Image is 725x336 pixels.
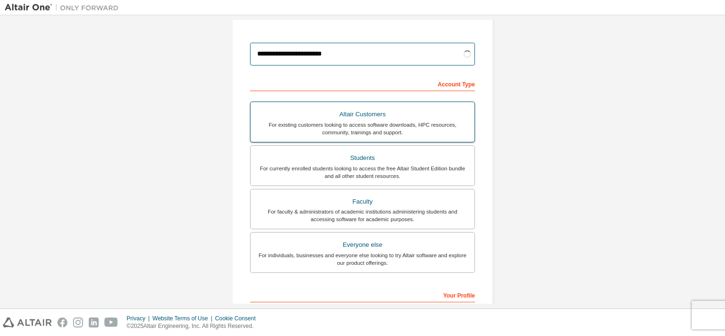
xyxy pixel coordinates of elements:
div: Website Terms of Use [152,315,215,322]
div: Cookie Consent [215,315,261,322]
p: © 2025 Altair Engineering, Inc. All Rights Reserved. [127,322,261,330]
div: For existing customers looking to access software downloads, HPC resources, community, trainings ... [256,121,469,136]
div: Privacy [127,315,152,322]
img: instagram.svg [73,317,83,327]
div: For individuals, businesses and everyone else looking to try Altair software and explore our prod... [256,252,469,267]
div: Everyone else [256,238,469,252]
img: altair_logo.svg [3,317,52,327]
img: Altair One [5,3,123,12]
div: Your Profile [250,287,475,302]
div: Altair Customers [256,108,469,121]
div: Account Type [250,76,475,91]
div: Faculty [256,195,469,208]
div: For faculty & administrators of academic institutions administering students and accessing softwa... [256,208,469,223]
img: linkedin.svg [89,317,99,327]
div: Students [256,151,469,165]
div: For currently enrolled students looking to access the free Altair Student Edition bundle and all ... [256,165,469,180]
img: facebook.svg [57,317,67,327]
img: youtube.svg [104,317,118,327]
